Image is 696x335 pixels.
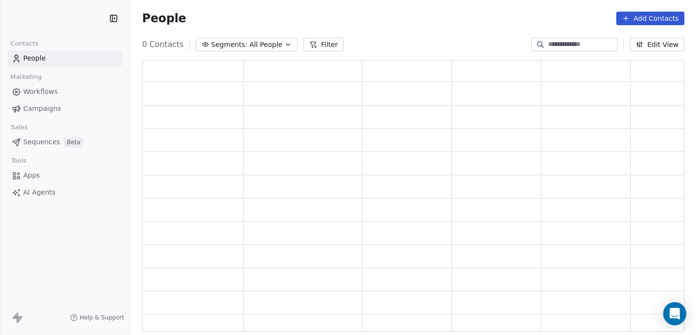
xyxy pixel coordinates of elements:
a: People [8,50,122,66]
a: Help & Support [70,314,124,321]
span: Segments: [211,40,247,50]
button: Add Contacts [616,12,684,25]
span: All People [249,40,282,50]
span: 0 Contacts [142,39,184,50]
button: Filter [304,38,344,51]
span: Sequences [23,137,60,147]
span: Help & Support [80,314,124,321]
button: Edit View [630,38,684,51]
a: Campaigns [8,101,122,117]
span: AI Agents [23,187,56,198]
span: Marketing [6,70,46,84]
span: Contacts [6,36,43,51]
a: Workflows [8,84,122,100]
span: People [142,11,186,26]
span: Beta [64,137,83,147]
span: Campaigns [23,104,61,114]
span: Workflows [23,87,58,97]
span: Apps [23,170,40,181]
a: SequencesBeta [8,134,122,150]
a: AI Agents [8,184,122,200]
span: Sales [7,120,32,135]
span: People [23,53,46,63]
span: Tools [7,153,30,168]
div: Open Intercom Messenger [663,302,686,325]
a: Apps [8,167,122,183]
